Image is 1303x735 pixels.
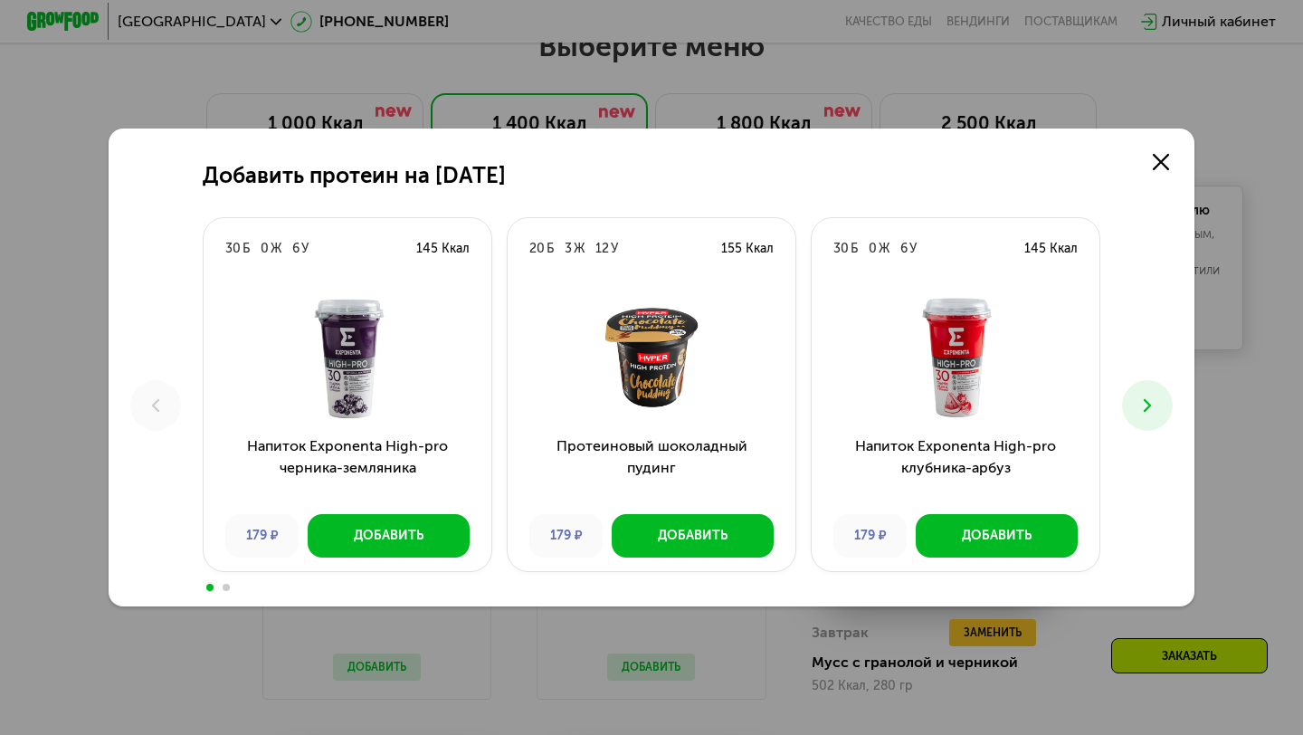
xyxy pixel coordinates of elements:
div: Б [243,240,250,258]
div: 6 [292,240,300,258]
div: 0 [261,240,269,258]
div: 0 [869,240,877,258]
div: 179 ₽ [833,514,907,558]
div: Ж [574,240,585,258]
button: Добавить [916,514,1078,558]
h3: Напиток Exponenta High-pro клубника-арбуз [812,435,1099,501]
button: Добавить [612,514,774,558]
h3: Напиток Exponenta High-pro черника-земляника [204,435,491,501]
div: Добавить [962,527,1032,545]
div: 12 [595,240,609,258]
div: Ж [879,240,889,258]
div: 6 [900,240,908,258]
div: У [301,240,309,258]
div: 30 [833,240,849,258]
div: 145 Ккал [416,240,470,258]
div: Добавить [658,527,728,545]
div: 155 Ккал [721,240,774,258]
div: Ж [271,240,281,258]
div: У [909,240,917,258]
div: Б [547,240,554,258]
div: 30 [225,240,241,258]
div: У [611,240,618,258]
button: Добавить [308,514,470,558]
div: 20 [529,240,545,258]
div: Добавить [354,527,423,545]
div: 179 ₽ [529,514,603,558]
img: Протеиновый шоколадный пудинг [522,294,781,421]
img: Напиток Exponenta High-pro клубника-арбуз [826,294,1085,421]
div: 3 [565,240,572,258]
h2: Добавить протеин на [DATE] [203,163,506,188]
div: 179 ₽ [225,514,299,558]
h3: Протеиновый шоколадный пудинг [508,435,795,501]
div: 145 Ккал [1024,240,1078,258]
img: Напиток Exponenta High-pro черника-земляника [218,294,477,421]
div: Б [851,240,858,258]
